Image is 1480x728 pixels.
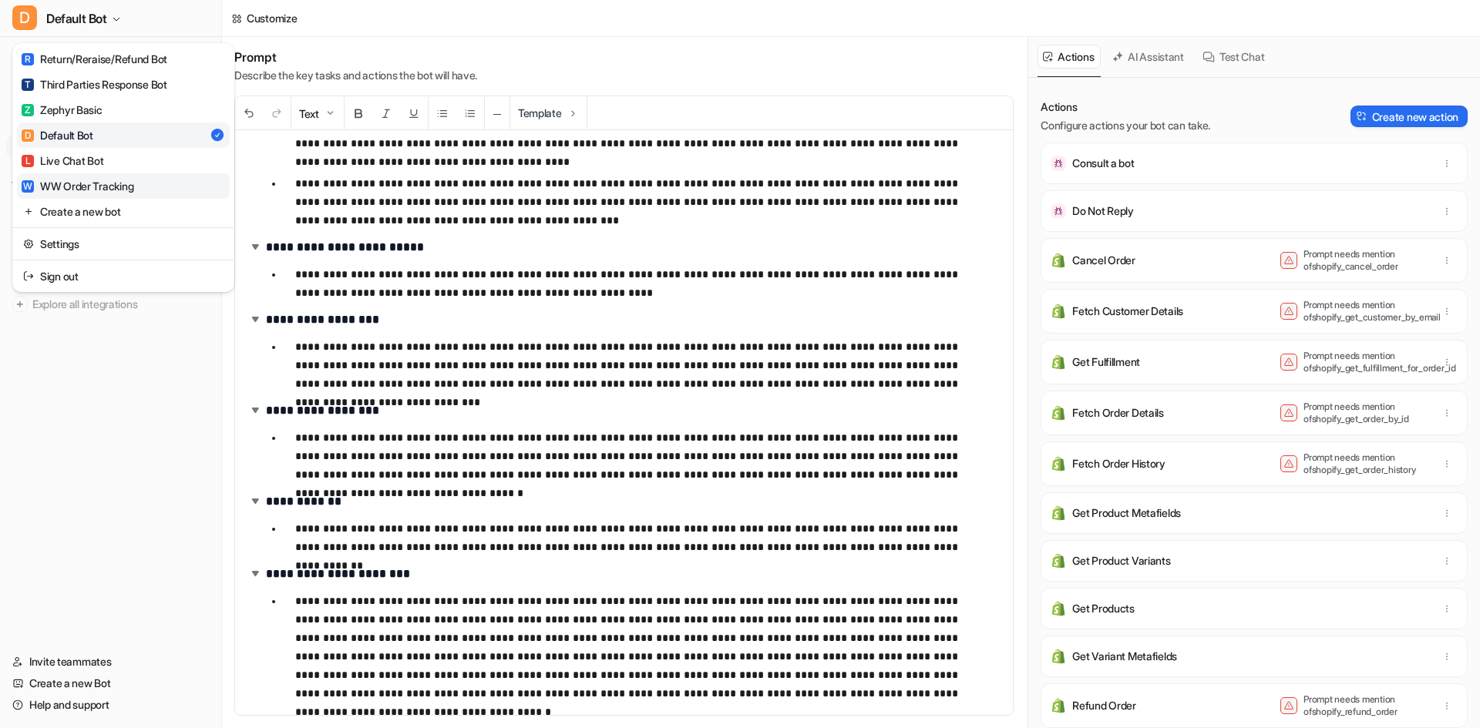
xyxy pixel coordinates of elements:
span: L [22,155,34,167]
span: T [22,79,34,91]
div: Default Bot [22,127,93,143]
span: D [12,5,37,30]
div: WW Order Tracking [22,178,133,194]
div: Zephyr Basic [22,102,103,118]
span: R [22,53,34,65]
a: Sign out [17,263,230,289]
div: Live Chat Bot [22,153,103,169]
span: Z [22,104,34,116]
img: reset [23,236,34,252]
span: D [22,129,34,142]
img: reset [23,203,34,220]
a: Create a new bot [17,199,230,224]
div: DDefault Bot [12,43,234,292]
a: Settings [17,231,230,257]
div: Return/Reraise/Refund Bot [22,51,167,67]
div: Third Parties Response Bot [22,76,167,92]
span: Default Bot [46,8,107,29]
span: W [22,180,34,193]
img: reset [23,268,34,284]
